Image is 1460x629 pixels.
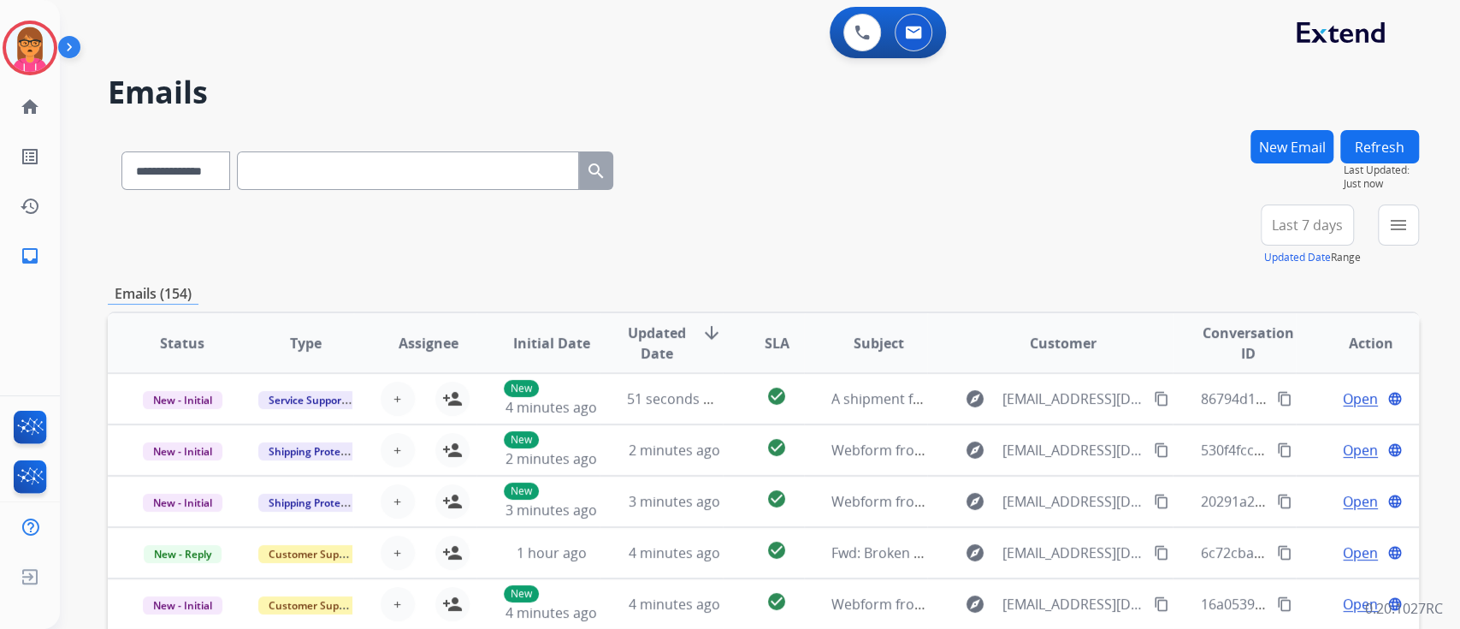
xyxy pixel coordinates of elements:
[505,501,597,519] span: 3 minutes ago
[965,543,985,563] mat-icon: explore
[1277,494,1292,509] mat-icon: content_copy
[20,97,40,117] mat-icon: home
[629,543,720,562] span: 4 minutes ago
[627,323,688,364] span: Updated Date
[393,440,401,460] span: +
[764,333,789,353] span: SLA
[1365,598,1443,619] p: 0.20.1027RC
[1343,389,1378,409] span: Open
[442,491,463,512] mat-icon: person_add
[1200,441,1454,460] span: 530f4fcc-8fda-408c-a519-39a57bdb656a
[586,161,606,181] mat-icon: search
[504,585,539,602] p: New
[965,440,985,460] mat-icon: explore
[381,433,415,467] button: +
[108,283,198,305] p: Emails (154)
[1261,205,1354,246] button: Last 7 days
[143,442,222,460] span: New - Initial
[629,441,720,460] span: 2 minutes ago
[1272,222,1343,228] span: Last 7 days
[1277,545,1292,561] mat-icon: content_copy
[442,543,463,563] mat-icon: person_add
[393,543,401,563] span: +
[1154,442,1169,458] mat-icon: content_copy
[766,591,787,612] mat-icon: check_circle
[965,594,985,614] mat-icon: explore
[258,391,356,409] span: Service Support
[258,545,369,563] span: Customer Support
[1387,442,1403,458] mat-icon: language
[143,494,222,512] span: New - Initial
[1387,545,1403,561] mat-icon: language
[1002,594,1144,614] span: [EMAIL_ADDRESS][DOMAIN_NAME]
[143,391,222,409] span: New - Initial
[442,440,463,460] mat-icon: person_add
[290,333,322,353] span: Type
[1296,313,1419,373] th: Action
[1277,391,1292,406] mat-icon: content_copy
[381,587,415,621] button: +
[831,441,1219,460] span: Webform from [EMAIL_ADDRESS][DOMAIN_NAME] on [DATE]
[1154,391,1169,406] mat-icon: content_copy
[20,196,40,217] mat-icon: history
[258,596,369,614] span: Customer Support
[258,442,375,460] span: Shipping Protection
[381,484,415,519] button: +
[1250,130,1333,163] button: New Email
[1344,163,1419,177] span: Last Updated:
[393,491,401,512] span: +
[766,489,787,509] mat-icon: check_circle
[1154,596,1169,612] mat-icon: content_copy
[505,603,597,622] span: 4 minutes ago
[766,386,787,406] mat-icon: check_circle
[831,389,1160,408] span: A shipment from order LI-212861 is out for delivery
[831,492,1219,511] span: Webform from [EMAIL_ADDRESS][DOMAIN_NAME] on [DATE]
[381,382,415,416] button: +
[393,389,401,409] span: +
[629,492,720,511] span: 3 minutes ago
[1030,333,1096,353] span: Customer
[108,75,1419,110] h2: Emails
[701,323,722,343] mat-icon: arrow_downward
[399,333,458,353] span: Assignee
[1264,251,1331,264] button: Updated Date
[1200,323,1295,364] span: Conversation ID
[505,398,597,417] span: 4 minutes ago
[627,389,727,408] span: 51 seconds ago
[766,437,787,458] mat-icon: check_circle
[1002,440,1144,460] span: [EMAIL_ADDRESS][DOMAIN_NAME]
[1343,594,1378,614] span: Open
[1200,543,1457,562] span: 6c72cbac-6d79-4207-84fb-938f615a2c0b
[1277,596,1292,612] mat-icon: content_copy
[1344,177,1419,191] span: Just now
[504,431,539,448] p: New
[1154,545,1169,561] mat-icon: content_copy
[505,449,597,468] span: 2 minutes ago
[258,494,375,512] span: Shipping Protection
[393,594,401,614] span: +
[1002,543,1144,563] span: [EMAIL_ADDRESS][DOMAIN_NAME]
[143,596,222,614] span: New - Initial
[160,333,204,353] span: Status
[1387,494,1403,509] mat-icon: language
[1002,389,1144,409] span: [EMAIL_ADDRESS][DOMAIN_NAME]
[381,536,415,570] button: +
[516,543,586,562] span: 1 hour ago
[1154,494,1169,509] mat-icon: content_copy
[504,380,539,397] p: New
[1002,491,1144,512] span: [EMAIL_ADDRESS][DOMAIN_NAME]
[442,389,463,409] mat-icon: person_add
[1387,596,1403,612] mat-icon: language
[965,491,985,512] mat-icon: explore
[1343,491,1378,512] span: Open
[442,594,463,614] mat-icon: person_add
[6,24,54,72] img: avatar
[1340,130,1419,163] button: Refresh
[20,146,40,167] mat-icon: list_alt
[629,595,720,614] span: 4 minutes ago
[512,333,589,353] span: Initial Date
[144,545,222,563] span: New - Reply
[831,595,1219,614] span: Webform from [EMAIL_ADDRESS][DOMAIN_NAME] on [DATE]
[1277,442,1292,458] mat-icon: content_copy
[1388,215,1409,235] mat-icon: menu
